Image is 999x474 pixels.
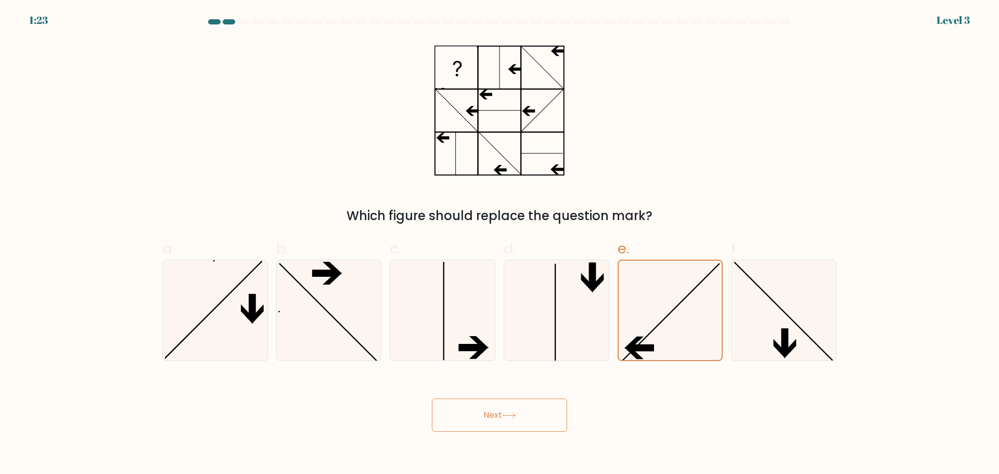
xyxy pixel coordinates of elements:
[29,12,48,28] div: 1:23
[390,238,401,259] span: c.
[731,238,738,259] span: f.
[504,238,516,259] span: d.
[162,238,175,259] span: a.
[618,238,629,259] span: e.
[276,238,289,259] span: b.
[169,207,830,225] div: Which figure should replace the question mark?
[432,399,567,432] button: Next
[937,12,970,28] div: Level 3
